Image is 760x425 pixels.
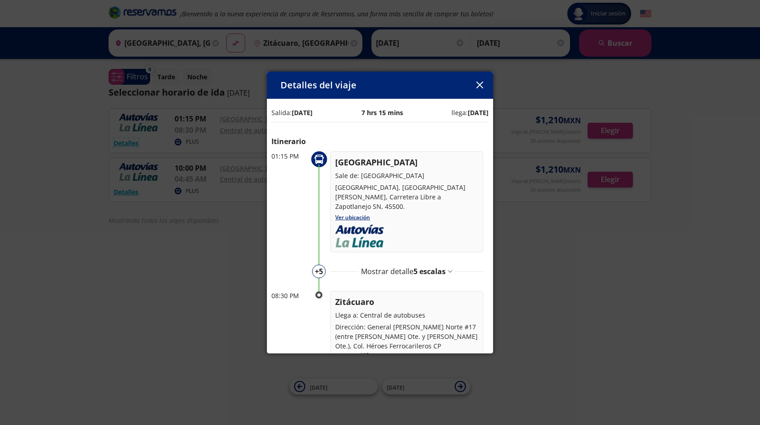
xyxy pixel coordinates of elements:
[335,225,384,247] img: Logo_Autovias_LaLinea_VERT.png
[451,108,489,117] p: llega:
[335,310,478,320] p: Llega a: Central de autobuses
[361,108,403,117] p: 7 hrs 15 mins
[468,108,489,117] b: [DATE]
[413,266,446,276] span: 5 escalas
[335,322,478,360] p: Dirección: General [PERSON_NAME] Norte #17 (entre [PERSON_NAME] Ote. y [PERSON_NAME] Ote.), Col. ...
[335,183,478,211] p: [GEOGRAPHIC_DATA], [GEOGRAPHIC_DATA][PERSON_NAME], Carretera Libre a Zapotlanejo SN, 45500.
[271,151,308,161] p: 01:15 PM
[335,213,370,221] a: Ver ubicación
[271,136,489,147] p: Itinerario
[292,108,313,117] b: [DATE]
[271,291,308,300] p: 08:30 PM
[271,108,313,117] p: Salida:
[335,296,478,308] p: Zitácuaro
[280,78,356,92] p: Detalles del viaje
[335,156,478,169] p: [GEOGRAPHIC_DATA]
[361,266,452,277] button: Mostrar detalle5 escalas
[361,266,446,277] p: Mostrar detalle
[315,266,323,277] p: + 5
[335,171,478,180] p: Sale de: [GEOGRAPHIC_DATA]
